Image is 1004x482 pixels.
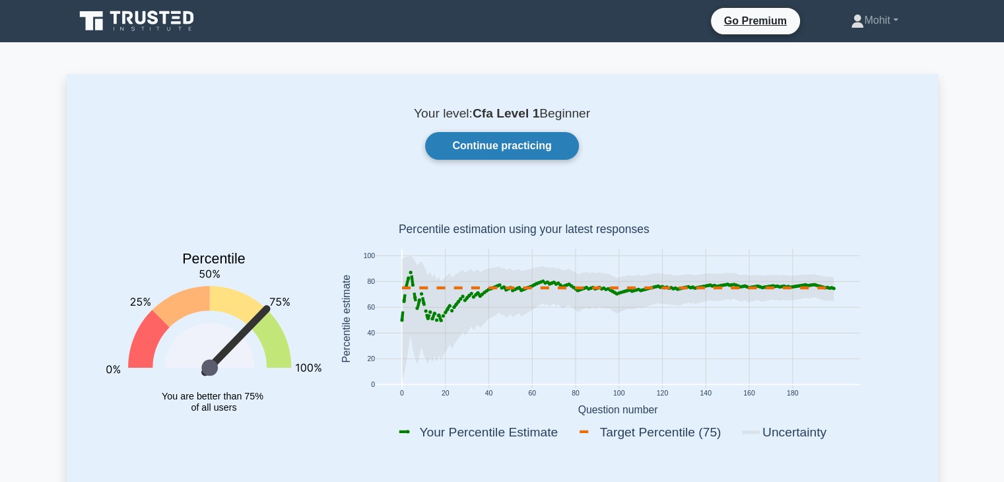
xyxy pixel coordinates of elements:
[363,252,375,259] text: 100
[340,275,351,363] text: Percentile estimate
[98,106,906,121] p: Your level: Beginner
[191,402,236,413] tspan: of all users
[716,13,795,29] a: Go Premium
[398,223,649,236] text: Percentile estimation using your latest responses
[743,390,755,397] text: 160
[367,278,375,285] text: 80
[182,252,246,267] text: Percentile
[656,390,668,397] text: 120
[819,7,929,34] a: Mohit
[399,390,403,397] text: 0
[786,390,798,397] text: 180
[441,390,449,397] text: 20
[473,106,539,120] b: Cfa Level 1
[162,391,263,401] tspan: You are better than 75%
[425,132,578,160] a: Continue practicing
[700,390,712,397] text: 140
[367,355,375,362] text: 20
[578,404,657,415] text: Question number
[572,390,580,397] text: 80
[613,390,624,397] text: 100
[528,390,536,397] text: 60
[371,382,375,389] text: 0
[485,390,492,397] text: 40
[367,329,375,337] text: 40
[367,304,375,311] text: 60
